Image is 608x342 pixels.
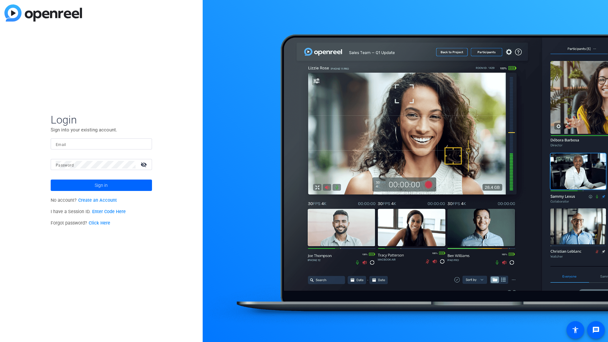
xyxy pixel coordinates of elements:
a: Enter Code Here [92,209,126,214]
mat-icon: accessibility [572,326,579,334]
mat-icon: message [592,326,600,334]
mat-icon: visibility_off [137,160,152,169]
mat-label: Email [56,142,66,147]
mat-label: Password [56,163,74,168]
span: Forgot password? [51,220,110,226]
span: Login [51,113,152,126]
a: Click Here [89,220,110,226]
a: Create an Account [78,198,117,203]
img: blue-gradient.svg [4,4,82,22]
input: Enter Email Address [56,140,147,148]
span: I have a Session ID. [51,209,126,214]
span: Sign in [95,177,108,193]
button: Sign in [51,180,152,191]
span: No account? [51,198,117,203]
p: Sign into your existing account. [51,126,152,133]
